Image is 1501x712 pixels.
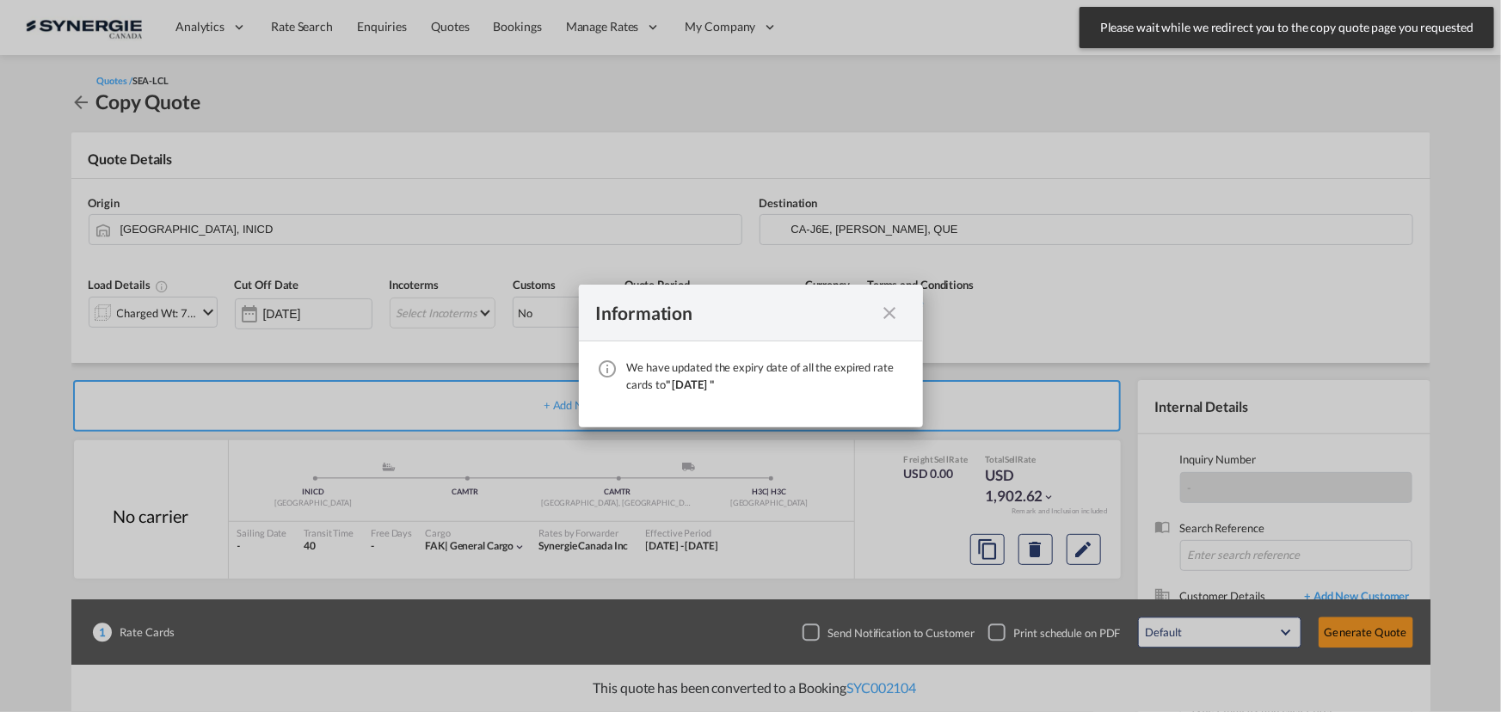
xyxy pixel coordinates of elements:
[579,285,923,427] md-dialog: We have ...
[666,377,714,391] span: " [DATE] "
[598,359,618,379] md-icon: icon-information-outline
[880,303,901,323] md-icon: icon-close fg-AAA8AD cursor
[1095,19,1479,36] span: Please wait while we redirect you to the copy quote page you requested
[596,302,875,323] div: Information
[627,359,906,393] div: We have updated the expiry date of all the expired rate cards to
